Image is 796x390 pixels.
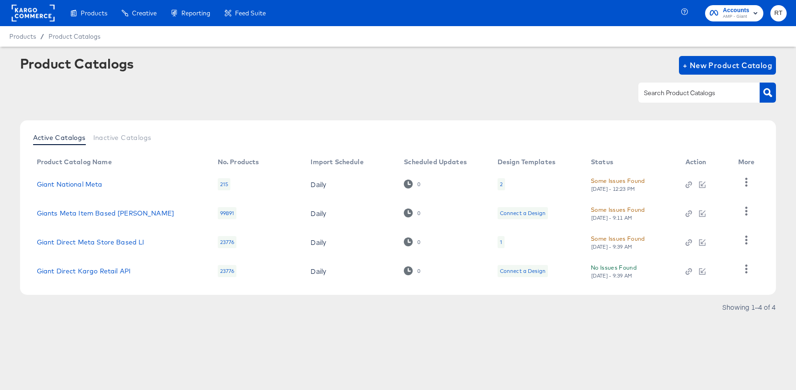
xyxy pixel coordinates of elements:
[181,9,210,17] span: Reporting
[218,178,230,190] div: 215
[591,176,645,186] div: Some Issues Found
[770,5,787,21] button: RT
[591,186,636,192] div: [DATE] - 12:23 PM
[679,56,776,75] button: + New Product Catalog
[498,265,548,277] div: Connect a Design
[303,257,396,286] td: Daily
[642,88,741,98] input: Search Product Catalogs
[218,265,237,277] div: 23776
[683,59,773,72] span: + New Product Catalog
[33,134,86,141] span: Active Catalogs
[498,207,548,219] div: Connect a Design
[417,210,421,216] div: 0
[417,239,421,245] div: 0
[311,158,363,166] div: Import Schedule
[591,205,645,221] button: Some Issues Found[DATE] - 9:11 AM
[48,33,100,40] a: Product Catalogs
[81,9,107,17] span: Products
[500,209,546,217] div: Connect a Design
[591,215,633,221] div: [DATE] - 9:11 AM
[722,304,776,310] div: Showing 1–4 of 4
[591,244,633,250] div: [DATE] - 9:39 AM
[9,33,36,40] span: Products
[705,5,763,21] button: AccountsAMP - Giant
[132,9,157,17] span: Creative
[723,6,749,15] span: Accounts
[404,209,420,217] div: 0
[591,205,645,215] div: Some Issues Found
[303,199,396,228] td: Daily
[218,236,237,248] div: 23776
[498,158,555,166] div: Design Templates
[591,176,645,192] button: Some Issues Found[DATE] - 12:23 PM
[93,134,152,141] span: Inactive Catalogs
[37,209,174,217] a: Giants Meta Item Based [PERSON_NAME]
[303,170,396,199] td: Daily
[500,267,546,275] div: Connect a Design
[37,181,103,188] a: Giant National Meta
[591,234,645,244] div: Some Issues Found
[500,238,502,246] div: 1
[498,178,505,190] div: 2
[36,33,48,40] span: /
[20,56,134,71] div: Product Catalogs
[218,158,259,166] div: No. Products
[404,158,467,166] div: Scheduled Updates
[678,155,731,170] th: Action
[37,158,112,166] div: Product Catalog Name
[404,180,420,188] div: 0
[37,238,145,246] a: Giant Direct Meta Store Based LI
[404,266,420,275] div: 0
[235,9,266,17] span: Feed Suite
[417,181,421,188] div: 0
[417,268,421,274] div: 0
[583,155,678,170] th: Status
[404,237,420,246] div: 0
[731,155,766,170] th: More
[591,234,645,250] button: Some Issues Found[DATE] - 9:39 AM
[37,267,131,275] a: Giant Direct Kargo Retail API
[303,228,396,257] td: Daily
[723,13,749,21] span: AMP - Giant
[498,236,505,248] div: 1
[500,181,503,188] div: 2
[774,8,783,19] span: RT
[218,207,237,219] div: 99891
